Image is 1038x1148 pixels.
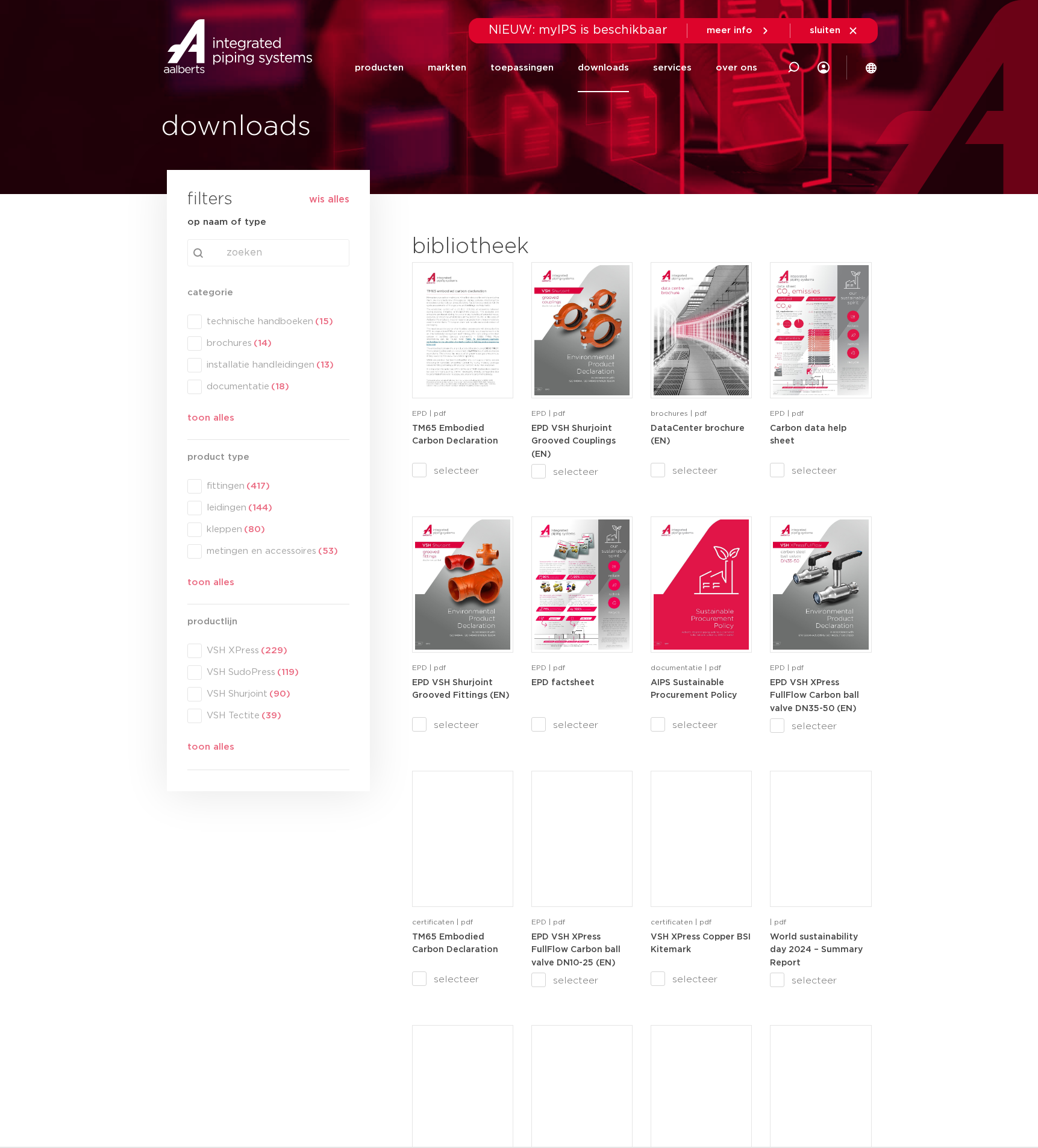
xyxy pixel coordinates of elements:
h2: bibliotheek [412,233,627,262]
a: TM65 Embodied Carbon Declaration [412,424,498,446]
label: selecteer [770,973,871,988]
span: EPD | pdf [412,664,446,671]
h1: downloads [161,108,513,146]
img: VSH-XPress-Carbon-BallValveDN35-50_A4EPD_5011435-_2024_1.0_EN-pdf.jpg [773,519,868,650]
label: selecteer [651,972,752,986]
img: VSH-Shurjoint-Grooved-Fittings_A4EPD_5011523_EN-pdf.jpg [415,519,510,650]
span: certificaten | pdf [651,918,711,926]
img: VSH-XPress-Carbon-BallValveDN10-25_A4EPD_5011424-_2024_1.0_EN-pdf.jpg [534,774,630,904]
span: meer info [707,26,752,35]
strong: VSH XPress Copper BSI Kitemark [651,933,751,955]
a: EPD VSH Shurjoint Grooved Fittings (EN) [412,678,510,700]
a: DataCenter brochure (EN) [651,424,745,446]
a: TM65 Embodied Carbon Declaration [412,932,498,955]
a: Carbon data help sheet [770,424,846,446]
label: selecteer [531,973,633,988]
span: documentatie | pdf [651,664,721,671]
a: services [653,43,692,92]
strong: World sustainability day 2024 – Summary Report [770,933,863,967]
img: TM65-Embodied-Carbon-Declaration-1-pdf.jpg [415,774,510,904]
a: producten [355,43,404,92]
span: sluiten [810,26,840,35]
strong: EPD VSH XPress FullFlow Carbon ball valve DN10-25 (EN) [531,933,621,967]
nav: Menu [355,43,757,92]
div: my IPS [818,43,830,92]
a: EPD VSH XPress FullFlow Carbon ball valve DN10-25 (EN) [531,932,621,967]
strong: EPD VSH Shurjoint Grooved Fittings (EN) [412,679,510,700]
label: selecteer [651,463,752,478]
img: XPress_Koper_BSI_KM789225-1-pdf.jpg [654,774,749,904]
strong: op naam of type [187,218,266,227]
span: EPD | pdf [531,664,565,671]
a: markten [428,43,466,92]
a: toepassingen [490,43,554,92]
img: Aips-EPD-A4Factsheet_NL-pdf.jpg [534,519,630,650]
label: selecteer [770,463,871,478]
img: DataCenter_A4Brochure-5011610-2025_1.0_Pegler-UK-pdf.jpg [654,265,749,395]
label: selecteer [412,972,513,986]
label: selecteer [412,718,513,732]
span: certificaten | pdf [412,918,473,926]
strong: AIPS Sustainable Procurement Policy [651,679,737,700]
a: World sustainability day 2024 – Summary Report [770,932,863,967]
a: meer info [707,25,771,36]
a: EPD VSH XPress FullFlow Carbon ball valve DN35-50 (EN) [770,678,859,713]
label: selecteer [651,718,752,732]
label: selecteer [412,463,513,478]
label: selecteer [531,718,633,732]
span: EPD | pdf [412,410,446,417]
a: sluiten [810,25,858,36]
span: EPD | pdf [531,410,565,417]
h3: filters [187,186,233,215]
a: over ons [716,43,757,92]
img: NL-Carbon-data-help-sheet-pdf.jpg [773,265,868,395]
a: EPD VSH Shurjoint Grooved Couplings (EN) [531,424,616,459]
span: EPD | pdf [770,410,804,417]
span: brochures | pdf [651,410,707,417]
img: Aips_A4Sustainable-Procurement-Policy_5011446_EN-pdf.jpg [654,519,749,650]
span: | pdf [770,918,786,926]
a: EPD factsheet [531,678,595,687]
span: EPD | pdf [531,918,565,926]
label: selecteer [770,719,871,733]
label: selecteer [531,465,633,479]
img: WSD2024-Summary-Report-pdf.jpg [773,774,868,904]
span: NIEUW: myIPS is beschikbaar [489,24,668,36]
a: AIPS Sustainable Procurement Policy [651,678,737,700]
img: VSH-Shurjoint-Grooved-Couplings_A4EPD_5011512_EN-pdf.jpg [534,265,630,395]
a: downloads [578,43,629,92]
strong: TM65 Embodied Carbon Declaration [412,933,498,955]
img: TM65-Embodied-Carbon-Declaration-pdf.jpg [415,265,510,395]
span: EPD | pdf [770,664,804,671]
a: VSH XPress Copper BSI Kitemark [651,932,751,955]
strong: EPD factsheet [531,679,595,687]
strong: EPD VSH XPress FullFlow Carbon ball valve DN35-50 (EN) [770,679,859,713]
